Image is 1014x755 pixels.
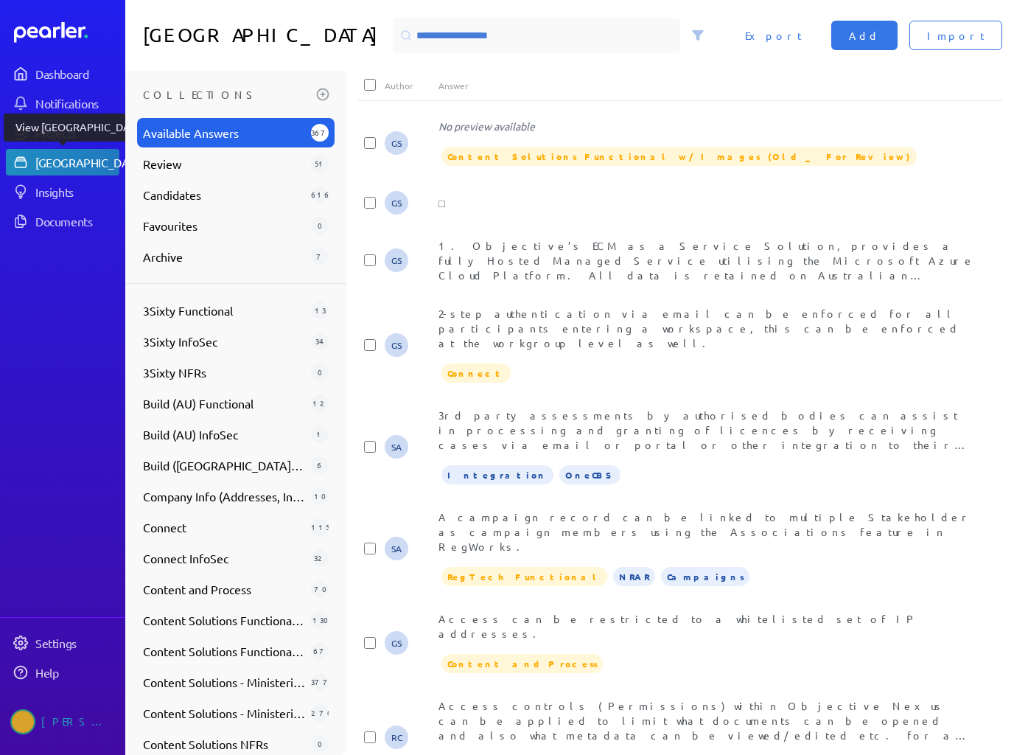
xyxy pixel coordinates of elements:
a: Help [6,659,119,686]
span: Gary Somerville [385,248,408,272]
span: Build (AU) Functional [143,394,305,412]
div: A campaign record can be linked to multiple Stakeholder as campaign members using the Association... [438,509,975,554]
span: Review [143,155,305,173]
span: 3Sixty InfoSec [143,333,305,350]
span: Add [849,28,880,43]
div: 377 [311,673,329,691]
div: 3rd party assessments by authorised bodies can assist in processing and granting of licences by r... [438,408,975,452]
span: Import [927,28,985,43]
a: Projects [6,119,119,146]
div: 13 [311,302,329,319]
a: Settings [6,630,119,656]
a: Scott Hay's photo[PERSON_NAME] [6,703,119,740]
h1: [GEOGRAPHIC_DATA] [143,18,387,53]
span: Build (AU) InfoSec [143,425,305,443]
span: Content Solutions Functional (Review) [143,611,305,629]
a: Dashboard [6,60,119,87]
span: Favourites [143,217,305,234]
a: Dashboard [14,22,119,43]
span: Robert Craig [385,726,408,749]
div: Answer [438,80,975,91]
div: 7 [311,248,329,265]
span: Content Solutions - Ministerials - Non Functional [143,704,305,722]
div: □ [438,195,975,210]
span: OneCBS [559,465,620,484]
div: [PERSON_NAME] [41,709,115,734]
span: Content Solutions Functional w/Images (Old _ For Review) [143,642,305,660]
div: Projects [35,125,118,140]
div: Access controls (Permissions) within Objective Nexus can be applied to limit what documents can b... [438,698,975,742]
span: Integration [441,465,553,484]
div: 67 [311,642,329,660]
span: Content Solutions Functional w/Images (Old _ For Review) [441,147,917,166]
span: Connect [143,518,305,536]
span: Gary Somerville [385,631,408,655]
span: Export [745,28,802,43]
button: Import [909,21,1002,50]
span: Steve Ackermann [385,435,408,459]
div: 2-step authentication via email can be enforced for all participants entering a workspace, this c... [438,306,975,350]
span: Company Info (Addresses, Insurance, etc) [143,487,305,505]
div: 34 [311,333,329,350]
div: 12 [311,394,329,412]
span: Connect [441,363,511,383]
div: 130 [311,611,329,629]
div: 32 [311,549,329,567]
span: Gary Somerville [385,191,408,215]
span: Archive [143,248,305,265]
div: Author [385,80,438,91]
span: Gary Somerville [385,131,408,155]
div: 115 [311,518,329,536]
div: [GEOGRAPHIC_DATA] [35,155,145,170]
span: Campaigns [661,567,749,586]
span: Connect InfoSec [143,549,305,567]
div: 10 [311,487,329,505]
a: Insights [6,178,119,205]
a: Notifications [6,90,119,116]
div: 1 [311,425,329,443]
span: NRAR [613,567,655,586]
span: 3Sixty NFRs [143,363,305,381]
span: Content and Process [143,580,305,598]
span: Candidates [143,186,305,203]
h3: Collections [143,83,311,106]
span: Gary Somerville [385,333,408,357]
div: 1. Objective’s ECM as a Service Solution, provides a fully Hosted Managed Service utilising the M... [438,238,975,282]
div: Notifications [35,96,118,111]
span: No preview available [438,119,535,133]
button: Export [727,21,819,50]
div: Help [35,665,118,680]
div: 70 [311,580,329,598]
span: Content Solutions NFRs [143,735,305,753]
img: Scott Hay [10,709,35,734]
span: Build ([GEOGRAPHIC_DATA]) InfoSec [143,456,305,474]
span: RegTech Functional [441,567,607,586]
div: Insights [35,184,118,199]
span: Available Answers [143,124,305,142]
div: 51 [311,155,329,173]
div: 6 [311,456,329,474]
div: Access can be restricted to a whitelisted set of IP addresses. [438,611,975,641]
button: Add [831,21,898,50]
span: Content and Process [441,654,603,673]
div: 0 [311,735,329,753]
div: 270 [311,704,329,722]
div: 0 [311,217,329,234]
div: Documents [35,214,118,229]
span: Content Solutions - Ministerials - Functional [143,673,305,691]
div: Settings [35,636,118,650]
div: 616 [311,186,329,203]
span: Steve Ackermann [385,537,408,560]
a: [GEOGRAPHIC_DATA] [6,149,119,175]
span: 3Sixty Functional [143,302,305,319]
div: 3676 [311,124,329,142]
div: 0 [311,363,329,381]
a: Documents [6,208,119,234]
div: Dashboard [35,66,118,81]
